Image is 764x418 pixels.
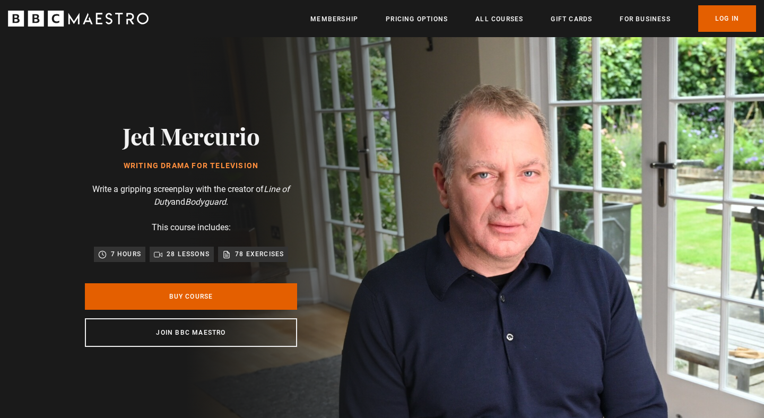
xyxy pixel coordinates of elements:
[167,249,210,259] p: 28 lessons
[310,5,756,32] nav: Primary
[551,14,592,24] a: Gift Cards
[235,249,284,259] p: 78 exercises
[85,318,297,347] a: Join BBC Maestro
[475,14,523,24] a: All Courses
[620,14,670,24] a: For business
[123,162,259,170] h1: Writing Drama for Television
[111,249,141,259] p: 7 hours
[698,5,756,32] a: Log In
[152,221,231,234] p: This course includes:
[185,197,226,207] i: Bodyguard
[310,14,358,24] a: Membership
[85,283,297,310] a: Buy Course
[386,14,448,24] a: Pricing Options
[8,11,149,27] svg: BBC Maestro
[85,183,297,208] p: Write a gripping screenplay with the creator of and .
[123,122,259,149] h2: Jed Mercurio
